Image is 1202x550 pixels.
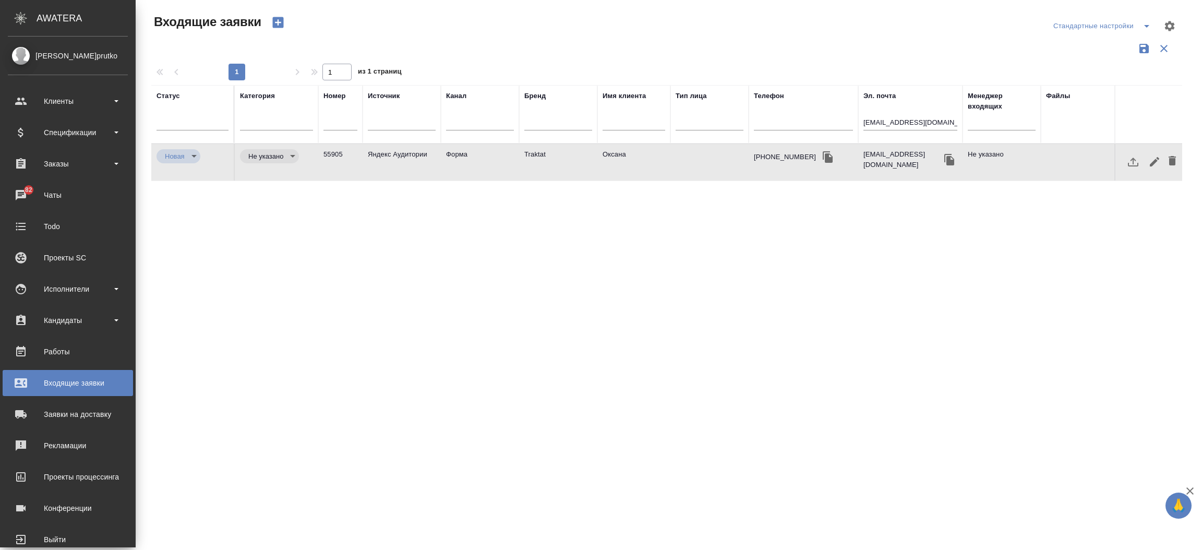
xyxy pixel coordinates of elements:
[368,91,400,101] div: Источник
[245,152,286,161] button: Не указано
[863,149,942,170] p: [EMAIL_ADDRESS][DOMAIN_NAME]
[8,281,128,297] div: Исполнители
[968,91,1036,112] div: Менеджер входящих
[8,532,128,547] div: Выйти
[323,91,346,101] div: Номер
[963,144,1041,181] td: Не указано
[603,91,646,101] div: Имя клиента
[8,500,128,516] div: Конференции
[157,91,180,101] div: Статус
[1165,493,1192,519] button: 🙏
[441,144,519,181] td: Форма
[597,144,670,181] td: Оксана
[8,313,128,328] div: Кандидаты
[3,339,133,365] a: Работы
[3,401,133,427] a: Заявки на доставку
[1157,14,1182,39] span: Настроить таблицу
[1163,149,1181,174] button: Удалить
[754,152,816,162] div: [PHONE_NUMBER]
[8,156,128,172] div: Заказы
[162,152,188,161] button: Новая
[151,14,261,30] span: Входящие заявки
[446,91,466,101] div: Канал
[8,406,128,422] div: Заявки на доставку
[19,185,39,195] span: 82
[942,152,957,168] button: Скопировать
[3,495,133,521] a: Конференции
[8,219,128,234] div: Todo
[1121,149,1146,174] button: Загрузить файл
[676,91,707,101] div: Тип лица
[820,149,836,165] button: Скопировать
[3,370,133,396] a: Входящие заявки
[8,250,128,266] div: Проекты SC
[358,65,402,80] span: из 1 страниц
[3,433,133,459] a: Рекламации
[1146,149,1163,174] button: Редактировать
[240,91,275,101] div: Категория
[1051,18,1157,34] div: split button
[1046,91,1070,101] div: Файлы
[3,182,133,208] a: 82Чаты
[8,125,128,140] div: Спецификации
[3,245,133,271] a: Проекты SC
[754,91,784,101] div: Телефон
[363,144,441,181] td: Яндекс Аудитории
[8,344,128,360] div: Работы
[240,149,299,163] div: Новая
[863,91,896,101] div: Эл. почта
[1170,495,1187,517] span: 🙏
[37,8,136,29] div: AWATERA
[8,187,128,203] div: Чаты
[8,375,128,391] div: Входящие заявки
[8,50,128,62] div: [PERSON_NAME]prutko
[1154,39,1174,58] button: Сбросить фильтры
[3,213,133,240] a: Todo
[8,93,128,109] div: Клиенты
[3,464,133,490] a: Проекты процессинга
[318,144,363,181] td: 55905
[519,144,597,181] td: Traktat
[8,438,128,453] div: Рекламации
[524,91,546,101] div: Бренд
[266,14,291,31] button: Создать
[8,469,128,485] div: Проекты процессинга
[157,149,200,163] div: Новая
[1134,39,1154,58] button: Сохранить фильтры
